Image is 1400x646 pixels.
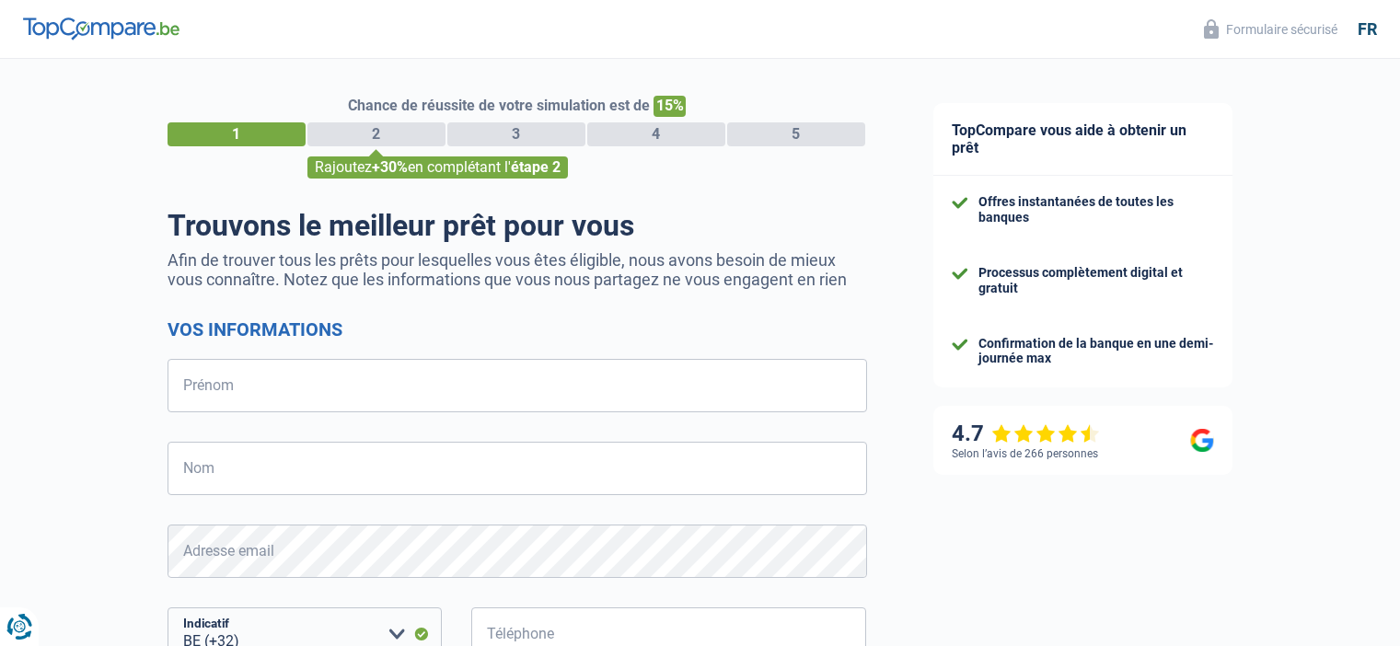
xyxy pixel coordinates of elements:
span: 15% [654,96,686,117]
div: 1 [168,122,306,146]
div: fr [1358,19,1377,40]
div: 2 [307,122,445,146]
div: 5 [727,122,865,146]
div: Rajoutez en complétant l' [307,156,568,179]
div: 4 [587,122,725,146]
button: Formulaire sécurisé [1193,14,1348,44]
div: Offres instantanées de toutes les banques [978,194,1214,225]
h1: Trouvons le meilleur prêt pour vous [168,208,867,243]
div: 3 [447,122,585,146]
div: Confirmation de la banque en une demi-journée max [978,336,1214,367]
h2: Vos informations [168,318,867,340]
div: Selon l’avis de 266 personnes [952,447,1098,460]
span: +30% [372,158,408,176]
p: Afin de trouver tous les prêts pour lesquelles vous êtes éligible, nous avons besoin de mieux vou... [168,250,867,289]
img: TopCompare Logo [23,17,179,40]
span: étape 2 [511,158,561,176]
div: TopCompare vous aide à obtenir un prêt [933,103,1232,176]
span: Chance de réussite de votre simulation est de [348,97,650,114]
div: Processus complètement digital et gratuit [978,265,1214,296]
div: 4.7 [952,421,1100,447]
